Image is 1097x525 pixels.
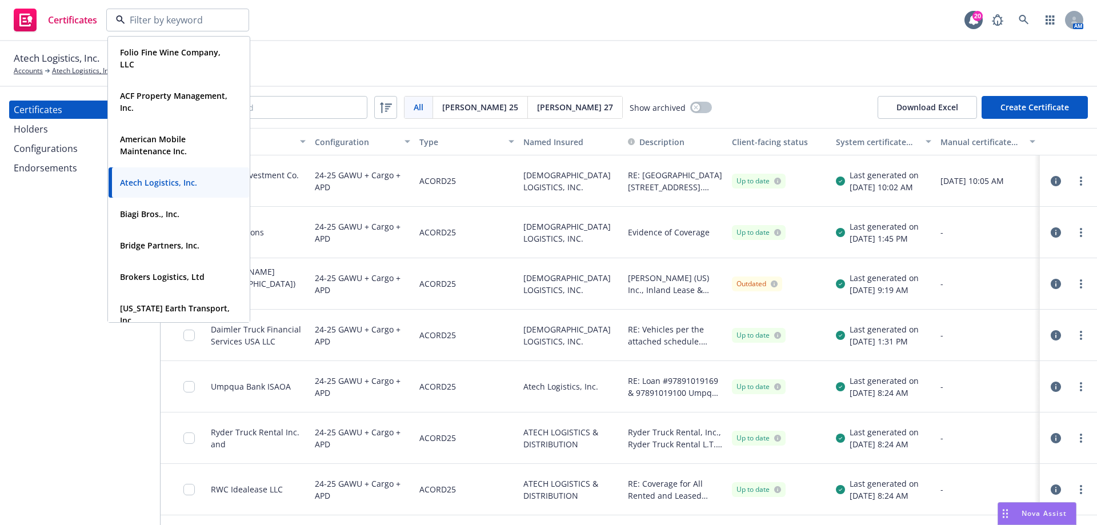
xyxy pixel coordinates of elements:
div: [DEMOGRAPHIC_DATA] LOGISTICS, INC. [519,155,623,207]
div: RWC Idealease LLC [211,483,283,495]
div: Certificates [14,101,62,119]
div: - [940,483,1035,495]
div: 20 [972,11,983,21]
span: Show archived [630,102,686,114]
strong: American Mobile Maintenance Inc. [120,134,187,157]
div: [DEMOGRAPHIC_DATA] LOGISTICS, INC. [519,310,623,361]
div: - [940,380,1035,392]
a: Certificates [9,101,151,119]
div: Endorsements [14,159,77,177]
span: [PERSON_NAME] 27 [537,101,613,113]
div: 24-25 GAWU + Cargo + APD [315,368,410,405]
strong: ACF Property Management, Inc. [120,90,227,113]
div: ACORD25 [419,471,456,508]
strong: Atech Logistics, Inc. [120,177,197,188]
div: [DATE] 8:24 AM [850,490,919,502]
a: more [1074,328,1088,342]
div: Named Insured [523,136,618,148]
a: more [1074,226,1088,239]
div: Umpqua Bank ISAOA [211,380,291,392]
div: 24-25 GAWU + Cargo + APD [315,214,410,251]
a: more [1074,277,1088,291]
div: ATECH LOGISTICS & DISTRIBUTION [519,412,623,464]
div: Ryder Truck Rental Inc. and [211,426,306,450]
span: RE: Loan #97891019169 & 97891019100 Umpqua Bank ISAOA is named as additional insured under Genera... [628,375,723,399]
button: RE: Coverage for All Rented and Leased Vehicles RWC Idealease, LLC and its successors and assigns... [628,478,723,502]
div: Last generated on [850,272,919,284]
button: System certificate last generated [831,128,935,155]
div: Up to date [736,433,781,443]
div: Up to date [736,382,781,392]
input: Toggle Row Selected [183,484,195,495]
a: more [1074,380,1088,394]
div: Last generated on [850,169,919,181]
button: Named Insured [519,128,623,155]
div: 24-25 GAWU + Cargo + APD [315,471,410,508]
div: Outdated [736,279,778,289]
div: ACORD25 [419,419,456,456]
div: [DATE] 10:02 AM [850,181,919,193]
div: - [940,432,1035,444]
input: Toggle Row Selected [183,432,195,444]
div: [DATE] 1:45 PM [850,233,919,245]
button: RE: [GEOGRAPHIC_DATA][STREET_ADDRESS]. Weston Investment Co. LLC DBA America Property Management ... [628,169,723,193]
div: Daimler Truck Financial Services USA LLC [211,323,306,347]
div: [DATE] 1:31 PM [850,335,919,347]
a: Atech Logistics, Inc. [52,66,114,76]
a: Search [1012,9,1035,31]
div: Up to date [736,330,781,340]
strong: Biagi Bros., Inc. [120,209,179,219]
div: ACORD25 [419,214,456,251]
div: [DATE] 10:05 AM [940,175,1035,187]
div: ACORD25 [419,316,456,354]
div: Up to date [736,176,781,186]
a: Configurations [9,139,151,158]
span: Nova Assist [1022,508,1067,518]
button: Evidence of Coverage [628,226,710,238]
div: ACORD25 [419,265,456,302]
div: [DATE] 8:24 AM [850,387,919,399]
a: more [1074,174,1088,188]
button: Description [628,136,684,148]
button: RE: Vehicles per the attached schedule. Daimler Truck Financial Services USA LLC is loss payee as... [628,323,723,347]
div: Client-facing status [732,136,827,148]
button: Client-facing status [727,128,831,155]
div: Holders [14,120,48,138]
div: Last generated on [850,426,919,438]
div: - [940,329,1035,341]
div: [DEMOGRAPHIC_DATA] LOGISTICS, INC. [519,207,623,258]
a: Accounts [14,66,43,76]
div: System certificate last generated [836,136,918,148]
button: Download Excel [878,96,977,119]
div: [DATE] 8:24 AM [850,438,919,450]
input: Toggle Row Selected [183,381,195,392]
a: Switch app [1039,9,1062,31]
a: Endorsements [9,159,151,177]
a: Report a Bug [986,9,1009,31]
span: All [414,101,423,113]
div: - [940,278,1035,290]
a: Holders [9,120,151,138]
button: Ryder Truck Rental, Inc., Ryder Truck Rental L.T. and their affiliates are named as additional in... [628,426,723,450]
span: [PERSON_NAME] (US) Inc., Inland Lease & Rental, Inc., and PACCAR Leasing Company are named as add... [628,272,723,296]
div: [DEMOGRAPHIC_DATA] LOGISTICS, INC. [519,258,623,310]
div: ATECH LOGISTICS & DISTRIBUTION [519,464,623,515]
div: Atech Logistics, Inc. [519,361,623,412]
div: Last generated on [850,478,919,490]
div: Last generated on [850,323,919,335]
div: [DATE] 9:19 AM [850,284,919,296]
input: Filter by keyword [170,96,367,119]
div: 24-25 GAWU + Cargo + APD [315,419,410,456]
div: Configurations [14,139,78,158]
strong: [US_STATE] Earth Transport, Inc. [120,303,230,326]
div: Last generated on [850,221,919,233]
div: Last generated on [850,375,919,387]
span: Atech Logistics, Inc. [14,51,99,66]
span: Certificates [48,15,97,25]
a: more [1074,483,1088,496]
div: Up to date [736,227,781,238]
button: Create Certificate [982,96,1088,119]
